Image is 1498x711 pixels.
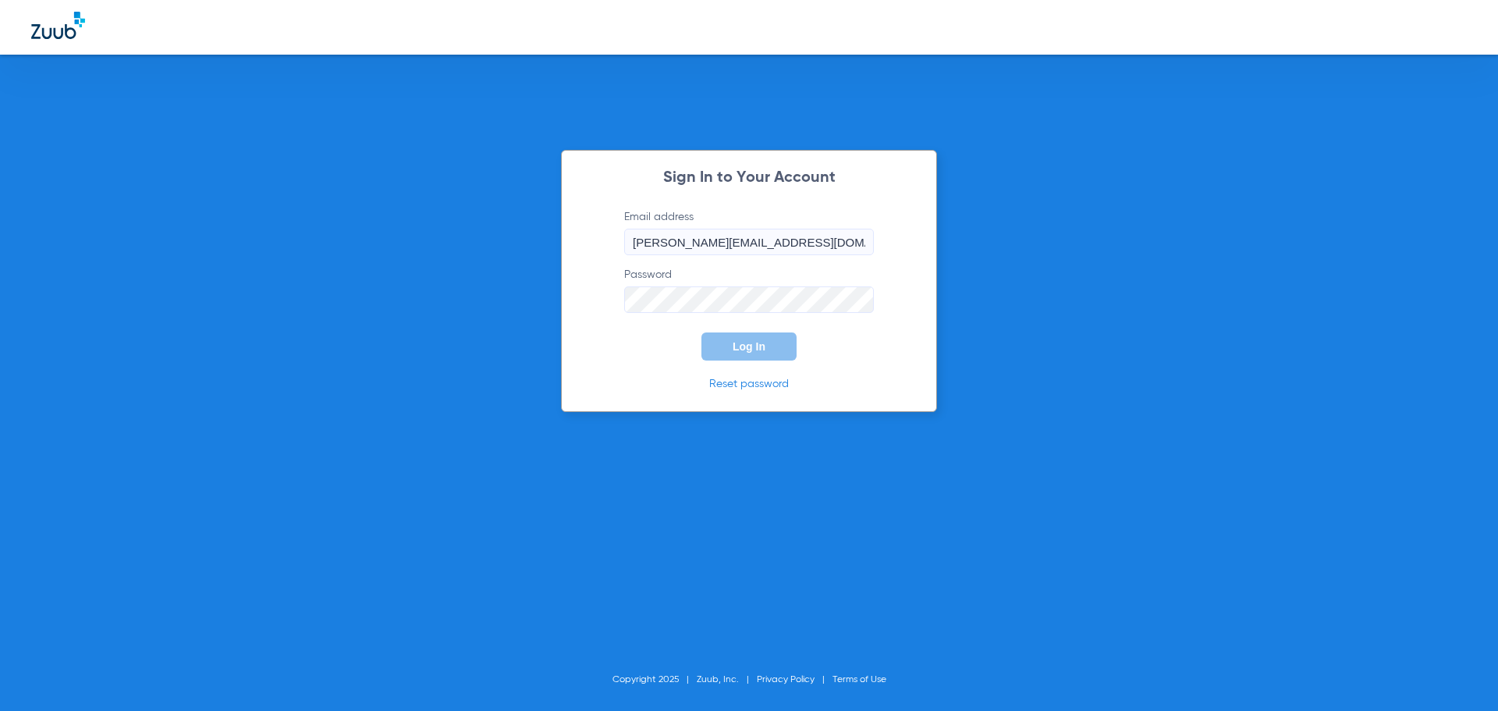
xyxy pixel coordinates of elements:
a: Reset password [709,379,789,389]
label: Email address [624,209,874,255]
label: Password [624,267,874,313]
iframe: Chat Widget [1420,636,1498,711]
span: Log In [733,340,765,353]
input: Email address [624,229,874,255]
input: Password [624,286,874,313]
a: Privacy Policy [757,675,815,684]
li: Copyright 2025 [612,672,697,688]
a: Terms of Use [832,675,886,684]
h2: Sign In to Your Account [601,170,897,186]
li: Zuub, Inc. [697,672,757,688]
img: Zuub Logo [31,12,85,39]
button: Log In [701,332,797,361]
